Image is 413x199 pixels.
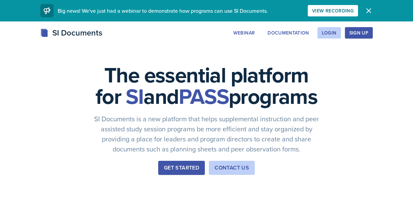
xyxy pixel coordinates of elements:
button: Webinar [229,27,259,39]
button: Get Started [158,161,205,175]
div: Sign Up [349,30,368,36]
button: View Recording [308,5,358,16]
div: SI Documents [40,27,102,39]
div: Login [322,30,337,36]
button: Sign Up [345,27,373,39]
div: Documentation [268,30,309,36]
div: Contact Us [215,164,249,172]
div: Webinar [233,30,255,36]
div: Get Started [164,164,199,172]
button: Documentation [263,27,313,39]
span: Big news! We've just had a webinar to demonstrate how programs can use SI Documents. [58,7,268,14]
div: View Recording [312,8,354,13]
button: Login [317,27,341,39]
button: Contact Us [209,161,255,175]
